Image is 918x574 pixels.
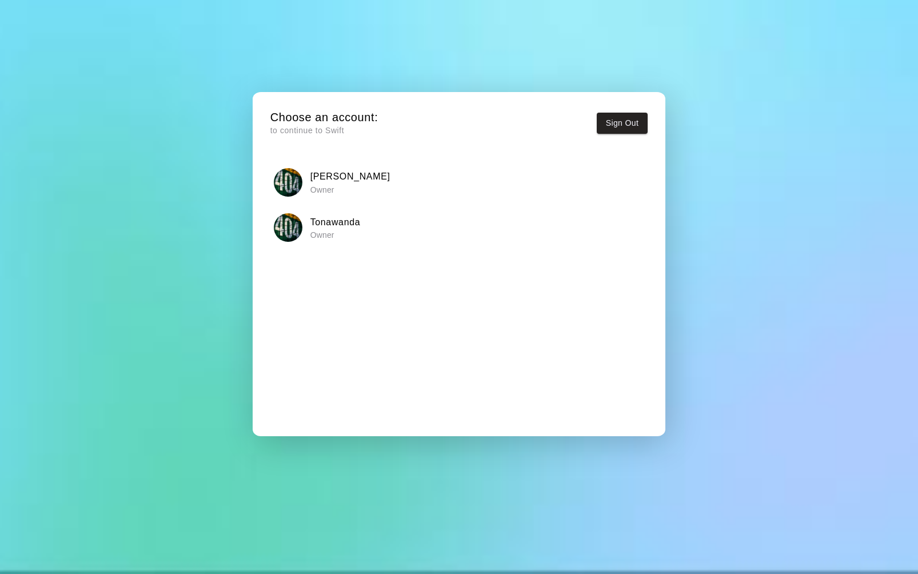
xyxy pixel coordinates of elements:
[270,164,648,200] button: Clarence[PERSON_NAME] Owner
[270,210,648,246] button: TonawandaTonawanda Owner
[310,229,361,241] p: Owner
[310,215,361,230] h6: Tonawanda
[310,184,390,196] p: Owner
[597,113,648,134] button: Sign Out
[274,168,302,197] img: Clarence
[270,110,378,125] h5: Choose an account:
[310,169,390,184] h6: [PERSON_NAME]
[274,213,302,242] img: Tonawanda
[270,125,378,137] p: to continue to Swift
